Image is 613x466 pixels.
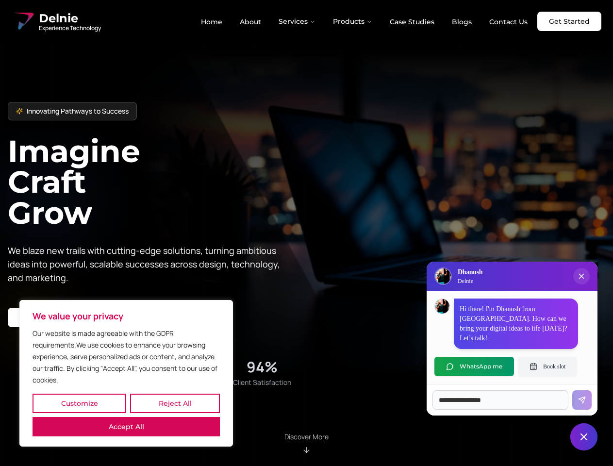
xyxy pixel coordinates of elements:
[8,136,307,228] h1: Imagine Craft Grow
[33,310,220,322] p: We value your privacy
[325,12,380,31] button: Products
[33,328,220,386] p: Our website is made agreeable with the GDPR requirements.We use cookies to enhance your browsing ...
[8,244,287,284] p: We blaze new trails with cutting-edge solutions, turning ambitious ideas into powerful, scalable ...
[573,268,590,284] button: Close chat popup
[39,11,101,26] span: Delnie
[570,423,597,450] button: Close chat
[271,12,323,31] button: Services
[12,10,35,33] img: Delnie Logo
[460,304,572,343] p: Hi there! I'm Dhanush from [GEOGRAPHIC_DATA]. How can we bring your digital ideas to life [DATE]?...
[33,417,220,436] button: Accept All
[27,106,129,116] span: Innovating Pathways to Success
[537,12,601,31] a: Get Started
[8,308,119,327] a: Start your project with us
[435,268,451,284] img: Delnie Logo
[458,277,482,285] p: Delnie
[33,394,126,413] button: Customize
[233,378,291,387] span: Client Satisfaction
[518,357,577,376] button: Book slot
[39,24,101,32] span: Experience Technology
[12,10,101,33] a: Delnie Logo Full
[481,14,535,30] a: Contact Us
[458,267,482,277] h3: Dhanush
[284,432,329,442] p: Discover More
[435,299,449,314] img: Dhanush
[247,358,278,376] div: 94%
[382,14,442,30] a: Case Studies
[193,14,230,30] a: Home
[232,14,269,30] a: About
[284,432,329,454] div: Scroll to About section
[193,12,535,31] nav: Main
[130,394,220,413] button: Reject All
[434,357,514,376] button: WhatsApp me
[444,14,480,30] a: Blogs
